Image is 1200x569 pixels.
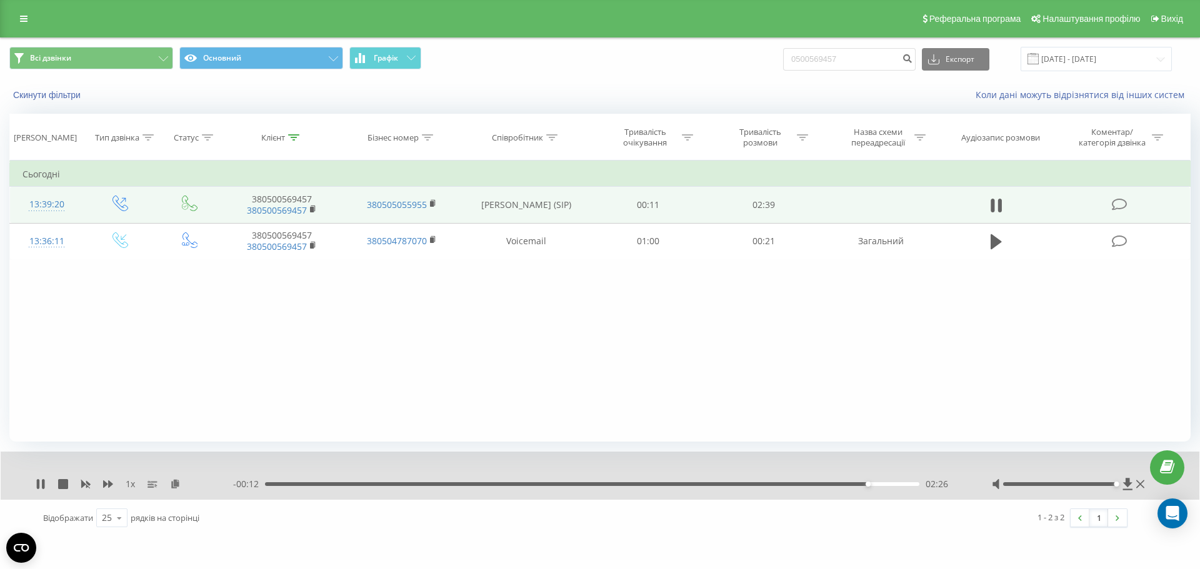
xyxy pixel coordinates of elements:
span: - 00:12 [233,478,265,490]
button: Скинути фільтри [9,89,87,101]
div: 1 - 2 з 2 [1037,511,1064,523]
span: Налаштування профілю [1042,14,1140,24]
div: Accessibility label [866,482,871,487]
a: 380500569457 [247,240,307,252]
span: Графік [374,54,398,62]
div: Назва схеми переадресації [844,127,911,148]
span: 1 x [126,478,135,490]
div: Accessibility label [1114,482,1119,487]
td: Voicemail [461,223,591,259]
div: Аудіозапис розмови [961,132,1040,143]
span: 02:26 [926,478,948,490]
div: Коментар/категорія дзвінка [1076,127,1149,148]
td: 00:21 [706,223,821,259]
a: Коли дані можуть відрізнятися вiд інших систем [976,89,1191,101]
div: 25 [102,512,112,524]
span: рядків на сторінці [131,512,199,523]
div: Тип дзвінка [95,132,139,143]
div: Бізнес номер [367,132,419,143]
div: [PERSON_NAME] [14,132,77,143]
a: 380504787070 [367,235,427,247]
div: Клієнт [261,132,285,143]
span: Вихід [1161,14,1183,24]
div: Тривалість очікування [612,127,679,148]
button: Основний [179,47,343,69]
td: Сьогодні [10,162,1191,187]
td: 02:39 [706,187,821,223]
input: Пошук за номером [783,48,916,71]
span: Реферальна програма [929,14,1021,24]
div: Open Intercom Messenger [1157,498,1187,528]
span: Відображати [43,512,93,523]
span: Всі дзвінки [30,53,71,63]
td: 380500569457 [222,187,342,223]
td: [PERSON_NAME] (SIP) [461,187,591,223]
div: 13:39:20 [22,192,71,217]
a: 380500569457 [247,204,307,216]
button: Open CMP widget [6,533,36,563]
td: 01:00 [591,223,706,259]
button: Графік [349,47,421,69]
a: 380505055955 [367,199,427,210]
button: Всі дзвінки [9,47,173,69]
td: Загальний [821,223,941,259]
td: 00:11 [591,187,706,223]
div: 13:36:11 [22,229,71,254]
td: 380500569457 [222,223,342,259]
button: Експорт [922,48,989,71]
div: Співробітник [492,132,543,143]
div: Статус [174,132,199,143]
a: 1 [1089,509,1108,527]
div: Тривалість розмови [727,127,794,148]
